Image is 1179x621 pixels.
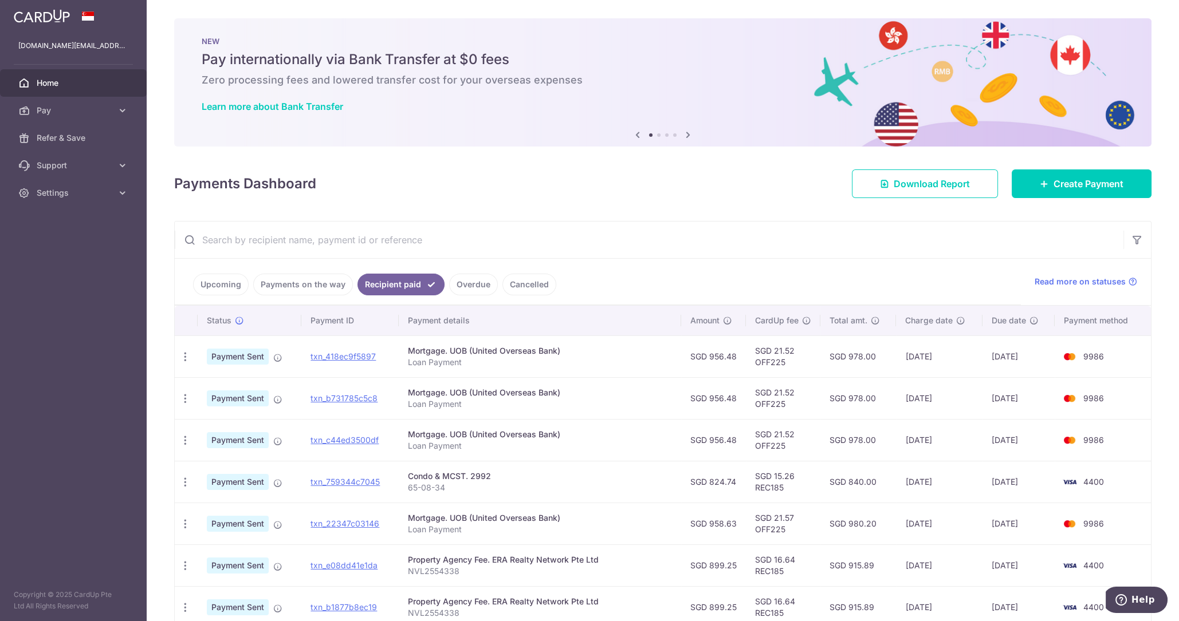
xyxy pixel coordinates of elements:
span: Payment Sent [207,474,269,490]
p: 65-08-34 [408,482,672,493]
td: SGD 978.00 [820,377,897,419]
a: txn_c44ed3500df [311,435,379,445]
td: SGD 21.52 OFF225 [746,335,820,377]
a: txn_759344c7045 [311,477,380,486]
a: Download Report [852,169,998,198]
div: Property Agency Fee. ERA Realty Network Pte Ltd [408,596,672,607]
td: SGD 956.48 [681,377,746,419]
h4: Payments Dashboard [174,173,316,194]
td: [DATE] [982,377,1055,419]
a: Cancelled [502,274,556,295]
h5: Pay internationally via Bank Transfer at $0 fees [202,50,1124,69]
span: Support [37,160,112,171]
td: SGD 978.00 [820,335,897,377]
td: SGD 956.48 [681,419,746,461]
td: [DATE] [982,419,1055,461]
img: Bank Card [1058,475,1081,489]
img: Bank Card [1058,600,1081,614]
span: Home [37,77,112,89]
img: Bank transfer banner [174,18,1152,147]
img: Bank Card [1058,433,1081,447]
span: 4400 [1083,560,1104,570]
span: Status [207,315,231,326]
span: 4400 [1083,477,1104,486]
span: Payment Sent [207,516,269,532]
td: SGD 958.63 [681,503,746,544]
span: Refer & Save [37,132,112,144]
a: txn_418ec9f5897 [311,351,376,361]
a: Payments on the way [253,274,353,295]
td: SGD 915.89 [820,544,897,586]
td: [DATE] [896,419,982,461]
span: Create Payment [1054,177,1123,191]
div: Condo & MCST. 2992 [408,470,672,482]
div: Mortgage. UOB (United Overseas Bank) [408,345,672,357]
span: 9986 [1083,435,1104,445]
span: Download Report [894,177,970,191]
td: [DATE] [896,335,982,377]
td: SGD 16.64 REC185 [746,544,820,586]
td: SGD 978.00 [820,419,897,461]
div: Mortgage. UOB (United Overseas Bank) [408,429,672,440]
a: Learn more about Bank Transfer [202,101,343,112]
span: Amount [690,315,720,326]
h6: Zero processing fees and lowered transfer cost for your overseas expenses [202,73,1124,87]
span: Due date [992,315,1026,326]
span: 9986 [1083,351,1104,361]
td: SGD 956.48 [681,335,746,377]
span: Charge date [905,315,952,326]
span: Total amt. [830,315,867,326]
a: Create Payment [1012,169,1152,198]
p: NEW [202,37,1124,46]
a: txn_b1877b8ec19 [311,602,377,612]
a: txn_22347c03146 [311,519,379,528]
td: SGD 21.57 OFF225 [746,503,820,544]
div: Mortgage. UOB (United Overseas Bank) [408,512,672,524]
img: Bank Card [1058,391,1081,405]
img: Bank Card [1058,350,1081,363]
img: Bank Card [1058,559,1081,572]
p: Loan Payment [408,524,672,535]
span: Payment Sent [207,432,269,448]
a: txn_b731785c5c8 [311,393,378,403]
span: Settings [37,187,112,199]
span: CardUp fee [755,315,799,326]
span: 9986 [1083,393,1104,403]
img: CardUp [14,9,70,23]
td: SGD 21.52 OFF225 [746,377,820,419]
span: Payment Sent [207,557,269,573]
a: Overdue [449,274,498,295]
td: SGD 21.52 OFF225 [746,419,820,461]
p: Loan Payment [408,440,672,452]
p: [DOMAIN_NAME][EMAIL_ADDRESS][PERSON_NAME][PERSON_NAME][DOMAIN_NAME] [18,40,128,52]
td: [DATE] [982,544,1055,586]
td: SGD 899.25 [681,544,746,586]
td: SGD 15.26 REC185 [746,461,820,503]
td: SGD 840.00 [820,461,897,503]
td: [DATE] [982,503,1055,544]
td: [DATE] [896,461,982,503]
a: Upcoming [193,274,249,295]
th: Payment method [1055,306,1151,335]
span: Payment Sent [207,349,269,365]
iframe: Opens a widget where you can find more information [1106,587,1168,615]
td: SGD 824.74 [681,461,746,503]
span: Read more on statuses [1035,276,1126,287]
div: Property Agency Fee. ERA Realty Network Pte Ltd [408,554,672,565]
span: Payment Sent [207,599,269,615]
th: Payment ID [301,306,398,335]
a: Recipient paid [357,274,445,295]
p: Loan Payment [408,357,672,368]
td: [DATE] [982,461,1055,503]
td: [DATE] [982,335,1055,377]
p: NVL2554338 [408,565,672,577]
div: Mortgage. UOB (United Overseas Bank) [408,387,672,398]
span: Pay [37,105,112,116]
p: Loan Payment [408,398,672,410]
a: Read more on statuses [1035,276,1137,287]
td: [DATE] [896,544,982,586]
a: txn_e08dd41e1da [311,560,378,570]
span: 9986 [1083,519,1104,528]
td: SGD 980.20 [820,503,897,544]
span: Payment Sent [207,390,269,406]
